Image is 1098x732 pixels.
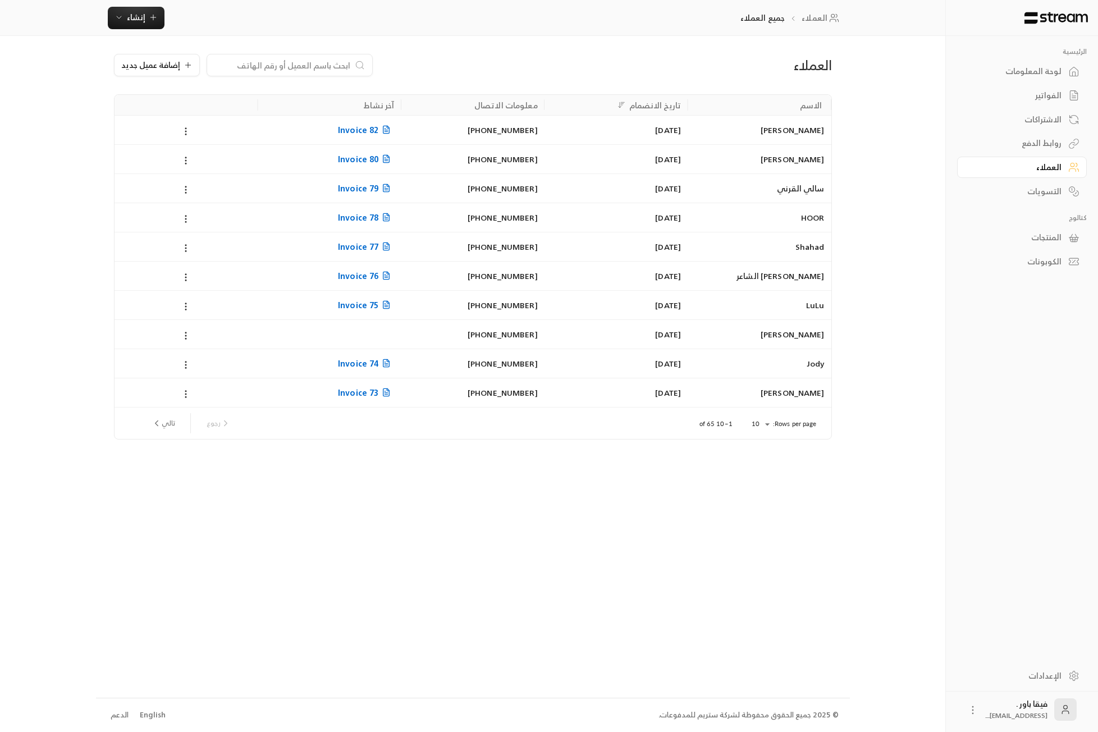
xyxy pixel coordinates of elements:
span: Invoice 74 [338,356,394,370]
div: [PHONE_NUMBER] [408,203,537,232]
div: Jody [694,349,824,378]
div: سالي القرني [694,174,824,203]
div: العملاء [971,162,1062,173]
div: الكوبونات [971,256,1062,267]
a: الدعم [107,705,132,725]
div: [PERSON_NAME] [694,145,824,173]
div: الفواتير [971,90,1062,101]
div: [PHONE_NUMBER] [408,116,537,144]
div: المنتجات [971,232,1062,243]
div: [DATE] [551,378,681,407]
div: [PHONE_NUMBER] [408,232,537,261]
button: إنشاء [108,7,164,29]
div: [DATE] [551,145,681,173]
div: Shahad [694,232,824,261]
div: [DATE] [551,116,681,144]
div: [PHONE_NUMBER] [408,320,537,349]
div: [PERSON_NAME] الشاعر [694,262,824,290]
div: [DATE] [551,203,681,232]
div: فيقا باور . [985,698,1047,721]
div: [PHONE_NUMBER] [408,291,537,319]
button: next page [147,414,180,433]
div: آخر نشاط [364,98,394,112]
p: كتالوج [957,213,1087,222]
p: جميع العملاء [740,12,785,24]
div: لوحة المعلومات [971,66,1062,77]
div: [DATE] [551,291,681,319]
button: إضافة عميل جديد [114,54,200,76]
div: التسويات [971,186,1062,197]
p: Rows per page: [773,419,817,428]
div: [DATE] [551,174,681,203]
div: 10 [746,417,773,431]
span: Invoice 77 [338,240,394,254]
button: Sort [615,98,628,112]
div: [PERSON_NAME] [694,320,824,349]
a: الاشتراكات [957,108,1087,130]
span: Invoice 79 [338,181,394,195]
div: [PHONE_NUMBER] [408,262,537,290]
div: [PHONE_NUMBER] [408,349,537,378]
div: [PHONE_NUMBER] [408,378,537,407]
span: Invoice 78 [338,211,394,225]
div: [PERSON_NAME] [694,116,824,144]
span: Invoice 82 [338,123,394,137]
span: إضافة عميل جديد [121,61,180,69]
p: الرئيسية [957,47,1087,56]
div: العملاء [600,56,831,74]
nav: breadcrumb [740,12,843,24]
span: [EMAIL_ADDRESS].... [985,710,1047,721]
div: الإعدادات [971,670,1062,681]
div: تاريخ الانضمام [629,98,681,112]
div: معلومات الاتصال [474,98,538,112]
span: Invoice 73 [338,386,394,400]
div: الاشتراكات [971,114,1062,125]
a: روابط الدفع [957,132,1087,154]
div: [DATE] [551,349,681,378]
div: [DATE] [551,232,681,261]
div: روابط الدفع [971,138,1062,149]
a: الإعدادات [957,665,1087,687]
a: الفواتير [957,85,1087,107]
a: العملاء [802,12,843,24]
span: Invoice 76 [338,269,394,283]
div: [PHONE_NUMBER] [408,145,537,173]
a: لوحة المعلومات [957,61,1087,83]
img: Logo [1023,12,1089,24]
div: HOOR [694,203,824,232]
a: العملاء [957,157,1087,179]
div: LuLu [694,291,824,319]
div: English [140,710,166,721]
a: التسويات [957,180,1087,202]
div: [PERSON_NAME] [694,378,824,407]
div: [DATE] [551,262,681,290]
span: Invoice 80 [338,152,394,166]
a: الكوبونات [957,251,1087,273]
a: المنتجات [957,227,1087,249]
div: © 2025 جميع الحقوق محفوظة لشركة ستريم للمدفوعات. [658,710,839,721]
span: Invoice 75 [338,298,394,312]
div: [PHONE_NUMBER] [408,174,537,203]
p: 1–10 of 65 [699,419,733,428]
input: ابحث باسم العميل أو رقم الهاتف [214,59,351,71]
div: [DATE] [551,320,681,349]
div: الاسم [800,98,822,112]
span: إنشاء [127,10,145,24]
